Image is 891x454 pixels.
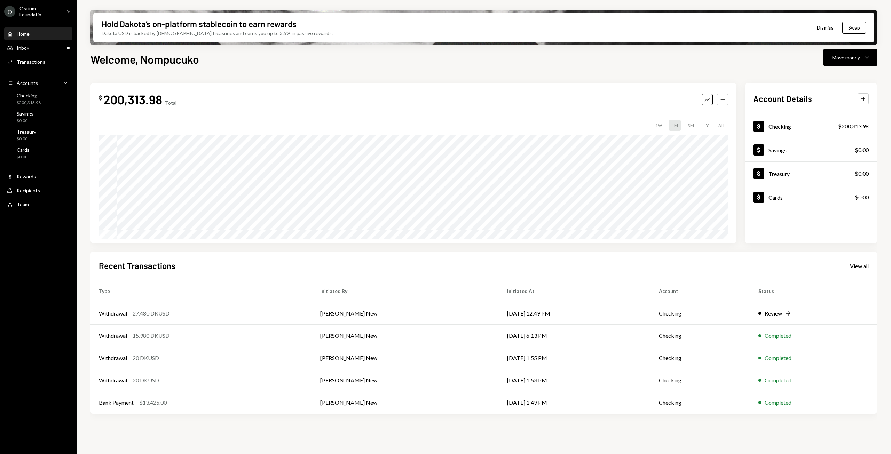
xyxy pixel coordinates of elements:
div: $200,313.98 [17,100,41,106]
a: Checking$200,313.98 [4,90,72,107]
td: [PERSON_NAME] New [312,369,499,391]
div: O [4,6,15,17]
a: Treasury$0.00 [4,127,72,143]
td: [DATE] 1:55 PM [499,347,650,369]
th: Account [650,280,750,302]
div: Transactions [17,59,45,65]
div: Review [765,309,782,318]
td: [DATE] 1:53 PM [499,369,650,391]
div: 27,480 DKUSD [133,309,169,318]
a: Treasury$0.00 [745,162,877,185]
div: Completed [765,354,791,362]
div: $0.00 [855,146,869,154]
button: Dismiss [808,19,842,36]
div: 3M [685,120,697,131]
button: Move money [823,49,877,66]
div: $0.00 [17,118,33,124]
a: Accounts [4,77,72,89]
div: $13,425.00 [139,398,167,407]
button: Swap [842,22,866,34]
td: [DATE] 1:49 PM [499,391,650,414]
a: Recipients [4,184,72,197]
th: Initiated By [312,280,499,302]
h2: Account Details [753,93,812,104]
div: 1Y [701,120,711,131]
th: Initiated At [499,280,650,302]
td: Checking [650,347,750,369]
div: Recipients [17,188,40,193]
div: Withdrawal [99,332,127,340]
div: Bank Payment [99,398,134,407]
th: Type [90,280,312,302]
h1: Welcome, Nompucuko [90,52,199,66]
a: Inbox [4,41,72,54]
div: ALL [716,120,728,131]
div: $ [99,94,102,101]
a: Savings$0.00 [745,138,877,161]
div: Withdrawal [99,309,127,318]
td: [DATE] 12:49 PM [499,302,650,325]
td: [PERSON_NAME] New [312,347,499,369]
div: Home [17,31,30,37]
div: Checking [768,123,791,130]
td: Checking [650,369,750,391]
div: $0.00 [17,136,36,142]
td: [PERSON_NAME] New [312,302,499,325]
a: Savings$0.00 [4,109,72,125]
div: $0.00 [855,193,869,201]
a: Checking$200,313.98 [745,114,877,138]
a: Cards$0.00 [4,145,72,161]
a: Transactions [4,55,72,68]
div: 15,980 DKUSD [133,332,169,340]
div: Rewards [17,174,36,180]
td: [PERSON_NAME] New [312,391,499,414]
div: Accounts [17,80,38,86]
div: $0.00 [17,154,30,160]
div: Withdrawal [99,354,127,362]
div: Treasury [17,129,36,135]
a: Rewards [4,170,72,183]
td: Checking [650,325,750,347]
a: Home [4,27,72,40]
div: Savings [17,111,33,117]
div: View all [850,263,869,270]
div: Team [17,201,29,207]
td: Checking [650,302,750,325]
div: Savings [768,147,787,153]
a: Team [4,198,72,210]
div: Withdrawal [99,376,127,384]
td: [PERSON_NAME] New [312,325,499,347]
th: Status [750,280,877,302]
div: 200,313.98 [103,91,162,107]
div: Inbox [17,45,29,51]
div: Hold Dakota’s on-platform stablecoin to earn rewards [102,18,297,30]
div: Checking [17,93,41,98]
div: $0.00 [855,169,869,178]
div: Move money [832,54,860,61]
div: $200,313.98 [838,122,869,130]
div: Cards [768,194,783,201]
div: Completed [765,398,791,407]
div: Completed [765,332,791,340]
div: 20 DKUSD [133,354,159,362]
td: [DATE] 6:13 PM [499,325,650,347]
div: 1M [669,120,681,131]
div: Completed [765,376,791,384]
div: Total [165,100,176,106]
div: Dakota USD is backed by [DEMOGRAPHIC_DATA] treasuries and earns you up to 3.5% in passive rewards. [102,30,333,37]
div: Treasury [768,170,790,177]
a: View all [850,262,869,270]
div: 1W [653,120,665,131]
td: Checking [650,391,750,414]
div: 20 DKUSD [133,376,159,384]
div: Cards [17,147,30,153]
a: Cards$0.00 [745,185,877,209]
h2: Recent Transactions [99,260,175,271]
div: Ostium Foundatio... [19,6,61,17]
